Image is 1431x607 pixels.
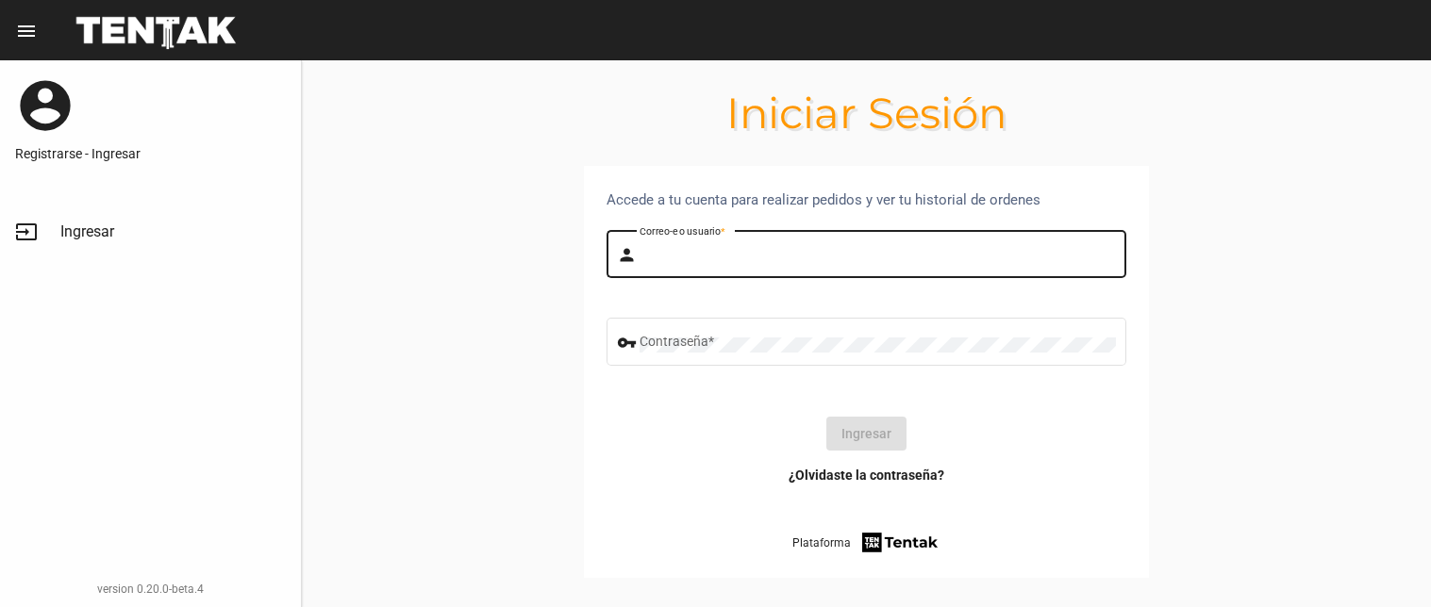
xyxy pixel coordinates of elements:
mat-icon: input [15,221,38,243]
button: Ingresar [826,417,907,451]
a: ¿Olvidaste la contraseña? [789,466,944,484]
mat-icon: account_circle [15,75,75,136]
a: Registrarse - Ingresar [15,144,286,163]
div: version 0.20.0-beta.4 [15,580,286,599]
mat-icon: menu [15,20,38,42]
h1: Iniciar Sesión [302,98,1431,128]
div: Accede a tu cuenta para realizar pedidos y ver tu historial de ordenes [607,189,1126,211]
span: Plataforma [792,533,851,552]
a: Plataforma [792,530,940,555]
img: tentak-firm.png [859,530,940,555]
mat-icon: vpn_key [617,332,640,354]
mat-icon: person [617,244,640,267]
span: Ingresar [60,222,114,241]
